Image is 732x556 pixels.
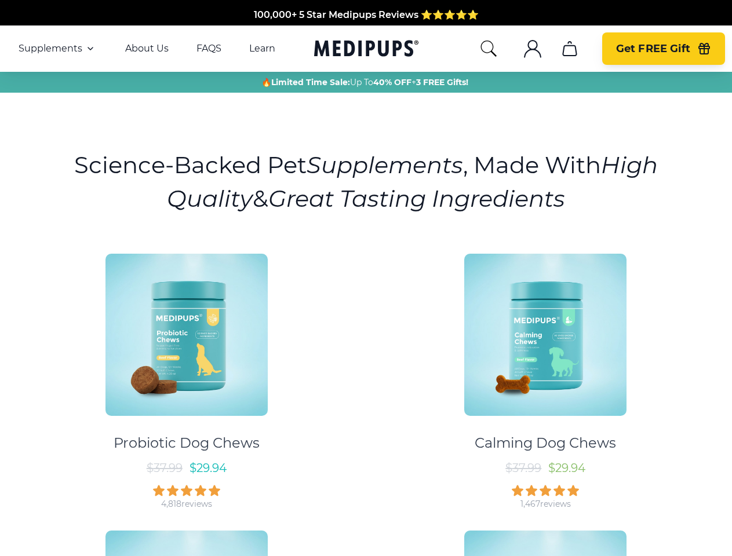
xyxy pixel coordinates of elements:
[268,184,565,213] i: Great Tasting Ingredients
[307,151,463,179] i: Supplements
[602,32,725,65] button: Get FREE Gift
[190,461,227,475] span: $ 29.94
[147,461,183,475] span: $ 37.99
[19,43,82,54] span: Supplements
[556,35,584,63] button: cart
[519,35,547,63] button: account
[475,434,616,452] div: Calming Dog Chews
[520,499,571,510] div: 1,467 reviews
[372,243,720,510] a: Calming Dog Chews - MedipupsCalming Dog Chews$37.99$29.941,467reviews
[261,76,468,88] span: 🔥 Up To +
[105,254,268,416] img: Probiotic Dog Chews - Medipups
[464,254,627,416] img: Calming Dog Chews - Medipups
[173,23,559,34] span: Made In The [GEOGRAPHIC_DATA] from domestic & globally sourced ingredients
[249,43,275,54] a: Learn
[479,39,498,58] button: search
[73,148,659,215] h1: Science-Backed Pet , Made With &
[548,461,585,475] span: $ 29.94
[12,243,361,510] a: Probiotic Dog Chews - MedipupsProbiotic Dog Chews$37.99$29.944,818reviews
[505,461,541,475] span: $ 37.99
[114,434,260,452] div: Probiotic Dog Chews
[616,42,690,56] span: Get FREE Gift
[196,43,221,54] a: FAQS
[19,42,97,56] button: Supplements
[254,9,479,20] span: 100,000+ 5 Star Medipups Reviews ⭐️⭐️⭐️⭐️⭐️
[161,499,212,510] div: 4,818 reviews
[314,38,418,61] a: Medipups
[125,43,169,54] a: About Us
